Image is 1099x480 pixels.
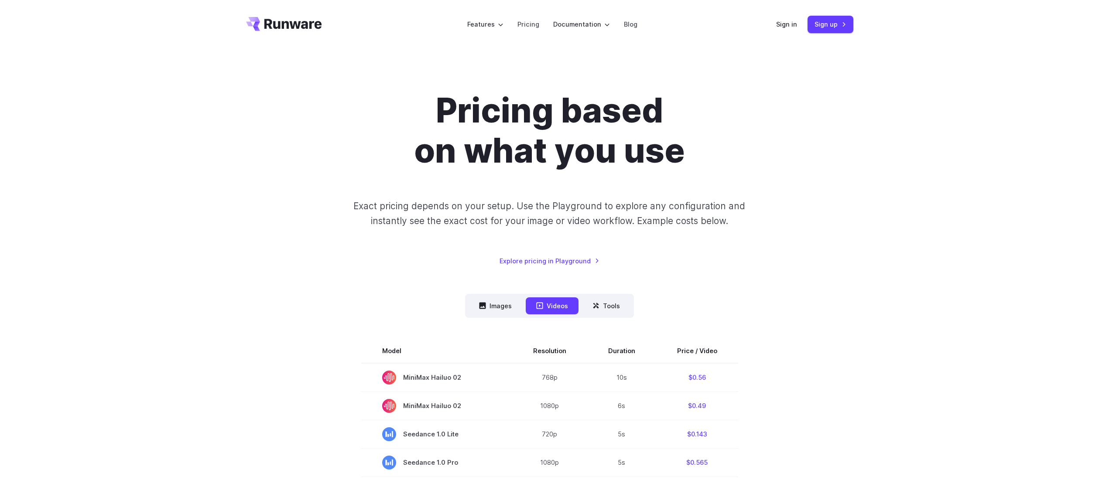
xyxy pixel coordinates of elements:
[382,371,491,385] span: MiniMax Hailuo 02
[656,339,738,363] th: Price / Video
[469,297,522,314] button: Images
[808,16,853,33] a: Sign up
[587,339,656,363] th: Duration
[517,19,539,29] a: Pricing
[582,297,630,314] button: Tools
[656,448,738,477] td: $0.565
[512,339,587,363] th: Resolution
[467,19,503,29] label: Features
[382,399,491,413] span: MiniMax Hailuo 02
[500,256,599,266] a: Explore pricing in Playground
[553,19,610,29] label: Documentation
[382,427,491,441] span: Seedance 1.0 Lite
[382,456,491,470] span: Seedance 1.0 Pro
[512,420,587,448] td: 720p
[656,391,738,420] td: $0.49
[656,420,738,448] td: $0.143
[587,448,656,477] td: 5s
[624,19,637,29] a: Blog
[587,420,656,448] td: 5s
[526,297,579,314] button: Videos
[512,391,587,420] td: 1080p
[337,199,762,228] p: Exact pricing depends on your setup. Use the Playground to explore any configuration and instantl...
[587,363,656,392] td: 10s
[587,391,656,420] td: 6s
[246,17,322,31] a: Go to /
[656,363,738,392] td: $0.56
[361,339,512,363] th: Model
[307,91,793,171] h1: Pricing based on what you use
[512,363,587,392] td: 768p
[776,19,797,29] a: Sign in
[512,448,587,477] td: 1080p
